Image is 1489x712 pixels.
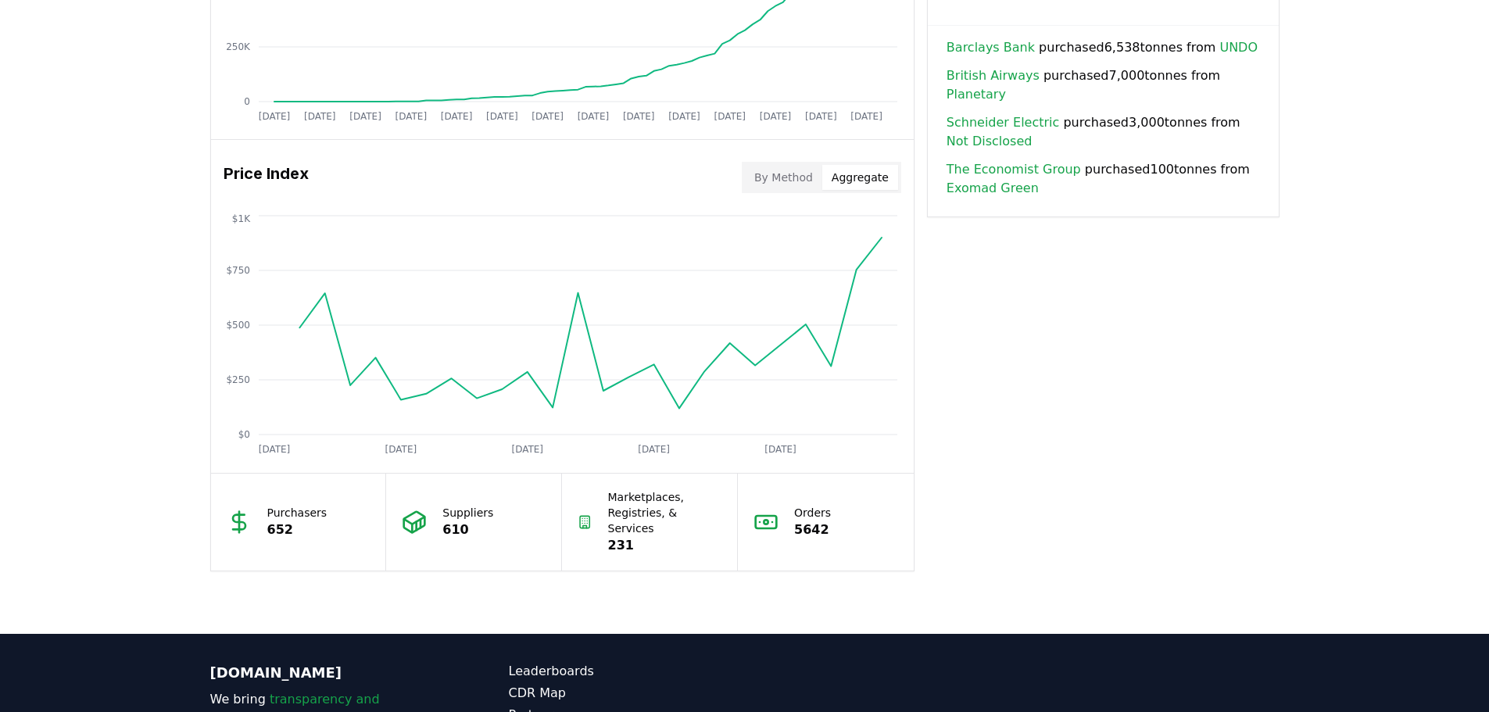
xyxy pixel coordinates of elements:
[947,85,1006,104] a: Planetary
[764,444,796,455] tspan: [DATE]
[822,165,898,190] button: Aggregate
[226,374,250,385] tspan: $250
[238,429,249,440] tspan: $0
[442,521,493,539] p: 610
[714,111,746,122] tspan: [DATE]
[947,132,1033,151] a: Not Disclosed
[947,160,1260,198] span: purchased 100 tonnes from
[486,111,518,122] tspan: [DATE]
[745,165,822,190] button: By Method
[226,41,251,52] tspan: 250K
[224,162,309,193] h3: Price Index
[509,684,745,703] a: CDR Map
[244,96,250,107] tspan: 0
[947,113,1260,151] span: purchased 3,000 tonnes from
[805,111,837,122] tspan: [DATE]
[577,111,609,122] tspan: [DATE]
[947,38,1035,57] a: Barclays Bank
[668,111,700,122] tspan: [DATE]
[947,160,1081,179] a: The Economist Group
[258,111,290,122] tspan: [DATE]
[442,505,493,521] p: Suppliers
[511,444,543,455] tspan: [DATE]
[794,505,831,521] p: Orders
[226,320,250,331] tspan: $500
[947,38,1258,57] span: purchased 6,538 tonnes from
[608,536,722,555] p: 231
[947,179,1039,198] a: Exomad Green
[759,111,791,122] tspan: [DATE]
[947,113,1059,132] a: Schneider Electric
[385,444,417,455] tspan: [DATE]
[258,444,290,455] tspan: [DATE]
[210,662,446,684] p: [DOMAIN_NAME]
[395,111,427,122] tspan: [DATE]
[850,111,882,122] tspan: [DATE]
[794,521,831,539] p: 5642
[349,111,381,122] tspan: [DATE]
[532,111,564,122] tspan: [DATE]
[509,662,745,681] a: Leaderboards
[231,213,250,224] tspan: $1K
[947,66,1260,104] span: purchased 7,000 tonnes from
[947,66,1040,85] a: British Airways
[608,489,722,536] p: Marketplaces, Registries, & Services
[1219,38,1258,57] a: UNDO
[267,521,328,539] p: 652
[226,265,250,276] tspan: $750
[303,111,335,122] tspan: [DATE]
[638,444,670,455] tspan: [DATE]
[622,111,654,122] tspan: [DATE]
[440,111,472,122] tspan: [DATE]
[267,505,328,521] p: Purchasers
